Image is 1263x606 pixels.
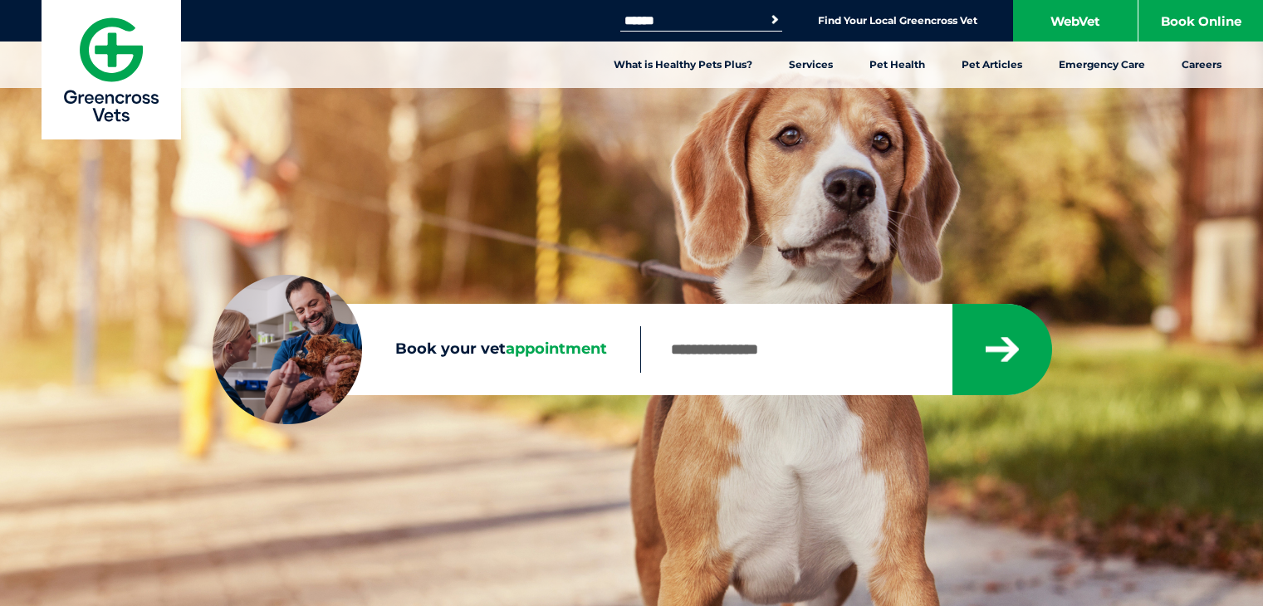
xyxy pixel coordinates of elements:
span: appointment [506,340,607,358]
a: Careers [1163,42,1240,88]
a: Find Your Local Greencross Vet [818,14,977,27]
a: Emergency Care [1040,42,1163,88]
button: Search [766,12,783,28]
a: Pet Health [851,42,943,88]
a: Services [771,42,851,88]
a: What is Healthy Pets Plus? [595,42,771,88]
label: Book your vet [213,337,640,362]
a: Pet Articles [943,42,1040,88]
